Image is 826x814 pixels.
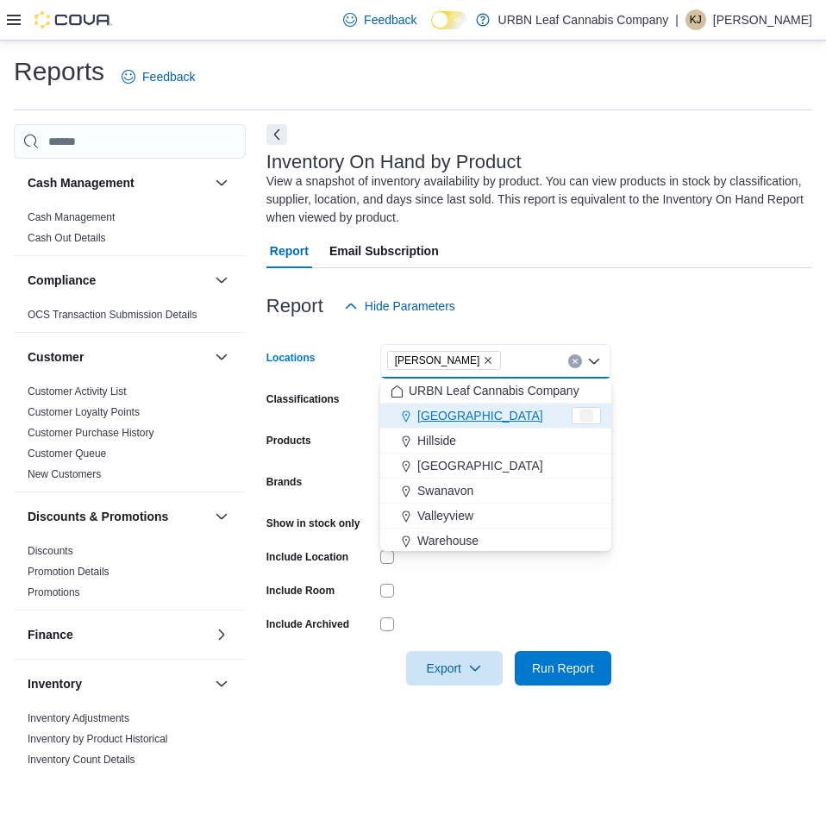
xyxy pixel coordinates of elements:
[380,454,611,479] button: [GEOGRAPHIC_DATA]
[337,289,462,323] button: Hide Parameters
[365,297,455,315] span: Hide Parameters
[28,675,208,692] button: Inventory
[115,59,202,94] a: Feedback
[675,9,679,30] p: |
[28,467,101,481] span: New Customers
[266,172,804,227] div: View a snapshot of inventory availability by product. You can view products in stock by classific...
[28,385,127,398] span: Customer Activity List
[28,732,168,746] span: Inventory by Product Historical
[28,406,140,418] a: Customer Loyalty Points
[28,348,208,366] button: Customer
[28,405,140,419] span: Customer Loyalty Points
[14,54,104,89] h1: Reports
[28,174,135,191] h3: Cash Management
[14,541,246,610] div: Discounts & Promotions
[417,432,456,449] span: Hillside
[417,482,473,499] span: Swanavon
[266,584,335,598] label: Include Room
[28,712,129,724] a: Inventory Adjustments
[417,507,473,524] span: Valleyview
[28,544,73,558] span: Discounts
[28,308,197,322] span: OCS Transaction Submission Details
[417,532,479,549] span: Warehouse
[28,210,115,224] span: Cash Management
[14,207,246,255] div: Cash Management
[28,272,208,289] button: Compliance
[266,475,302,489] label: Brands
[515,651,611,686] button: Run Report
[380,429,611,454] button: Hillside
[14,381,246,492] div: Customer
[329,234,439,268] span: Email Subscription
[380,529,611,554] button: Warehouse
[431,11,467,29] input: Dark Mode
[364,11,416,28] span: Feedback
[266,517,360,530] label: Show in stock only
[28,448,106,460] a: Customer Queue
[28,586,80,598] a: Promotions
[28,232,106,244] a: Cash Out Details
[380,404,611,429] button: [GEOGRAPHIC_DATA]
[28,626,208,643] button: Finance
[28,272,96,289] h3: Compliance
[28,675,82,692] h3: Inventory
[28,385,127,398] a: Customer Activity List
[266,351,316,365] label: Locations
[417,407,543,424] span: [GEOGRAPHIC_DATA]
[270,234,309,268] span: Report
[713,9,812,30] p: [PERSON_NAME]
[417,457,543,474] span: [GEOGRAPHIC_DATA]
[28,348,84,366] h3: Customer
[266,550,348,564] label: Include Location
[28,545,73,557] a: Discounts
[211,347,232,367] button: Customer
[266,152,522,172] h3: Inventory On Hand by Product
[28,733,168,745] a: Inventory by Product Historical
[395,352,480,369] span: [PERSON_NAME]
[431,29,432,30] span: Dark Mode
[28,309,197,321] a: OCS Transaction Submission Details
[28,231,106,245] span: Cash Out Details
[266,617,349,631] label: Include Archived
[416,651,492,686] span: Export
[28,211,115,223] a: Cash Management
[28,565,110,579] span: Promotion Details
[266,124,287,145] button: Next
[14,304,246,332] div: Compliance
[380,479,611,504] button: Swanavon
[587,354,601,368] button: Close list of options
[28,427,154,439] a: Customer Purchase History
[211,172,232,193] button: Cash Management
[387,351,502,370] span: Clairmont
[28,426,154,440] span: Customer Purchase History
[498,9,669,30] p: URBN Leaf Cannabis Company
[211,673,232,694] button: Inventory
[266,434,311,448] label: Products
[336,3,423,37] a: Feedback
[690,9,702,30] span: KJ
[28,508,168,525] h3: Discounts & Promotions
[142,68,195,85] span: Feedback
[532,660,594,677] span: Run Report
[28,468,101,480] a: New Customers
[28,626,73,643] h3: Finance
[28,711,129,725] span: Inventory Adjustments
[380,379,611,679] div: Choose from the following options
[380,504,611,529] button: Valleyview
[28,566,110,578] a: Promotion Details
[483,355,493,366] button: Remove Clairmont from selection in this group
[685,9,706,30] div: Kaitlyn Jacklin
[28,754,135,766] a: Inventory Count Details
[211,624,232,645] button: Finance
[211,506,232,527] button: Discounts & Promotions
[380,379,611,404] button: URBN Leaf Cannabis Company
[34,11,112,28] img: Cova
[409,382,579,399] span: URBN Leaf Cannabis Company
[28,174,208,191] button: Cash Management
[28,508,208,525] button: Discounts & Promotions
[211,270,232,291] button: Compliance
[406,651,503,686] button: Export
[266,392,340,406] label: Classifications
